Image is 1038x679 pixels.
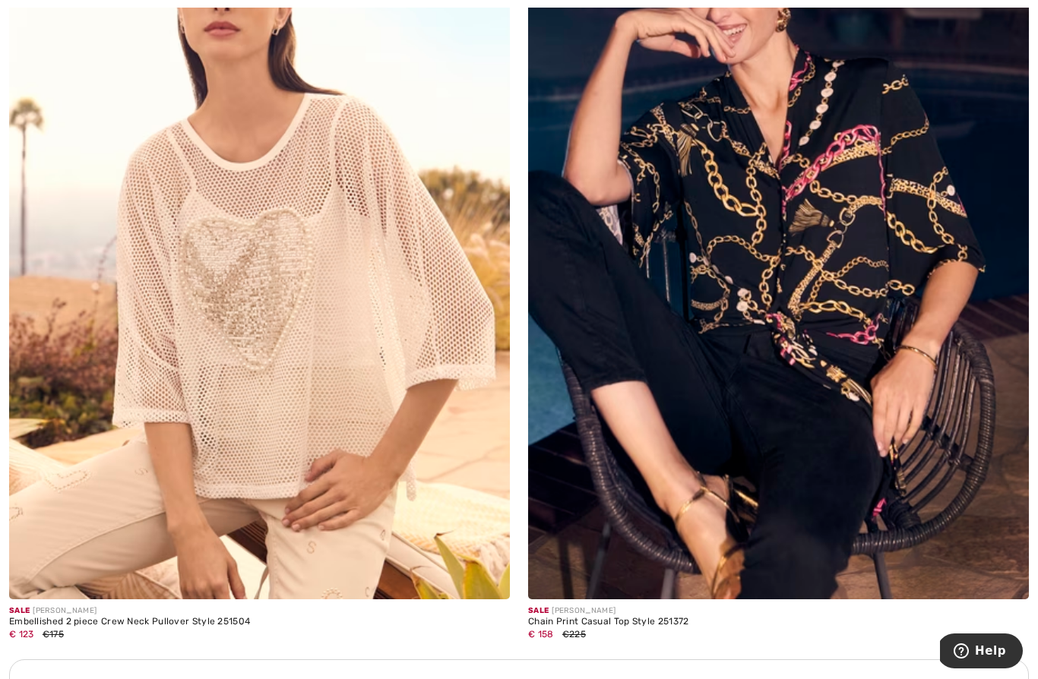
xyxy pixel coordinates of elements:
span: Sale [528,606,549,615]
span: €175 [43,629,64,640]
span: € 123 [9,629,34,640]
span: € 158 [528,629,554,640]
div: [PERSON_NAME] [528,605,689,617]
span: Sale [9,606,30,615]
div: Chain Print Casual Top Style 251372 [528,617,689,627]
div: Embellished 2 piece Crew Neck Pullover Style 251504 [9,617,250,627]
iframe: Opens a widget where you can find more information [940,633,1023,671]
span: €225 [562,629,586,640]
div: [PERSON_NAME] [9,605,250,617]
